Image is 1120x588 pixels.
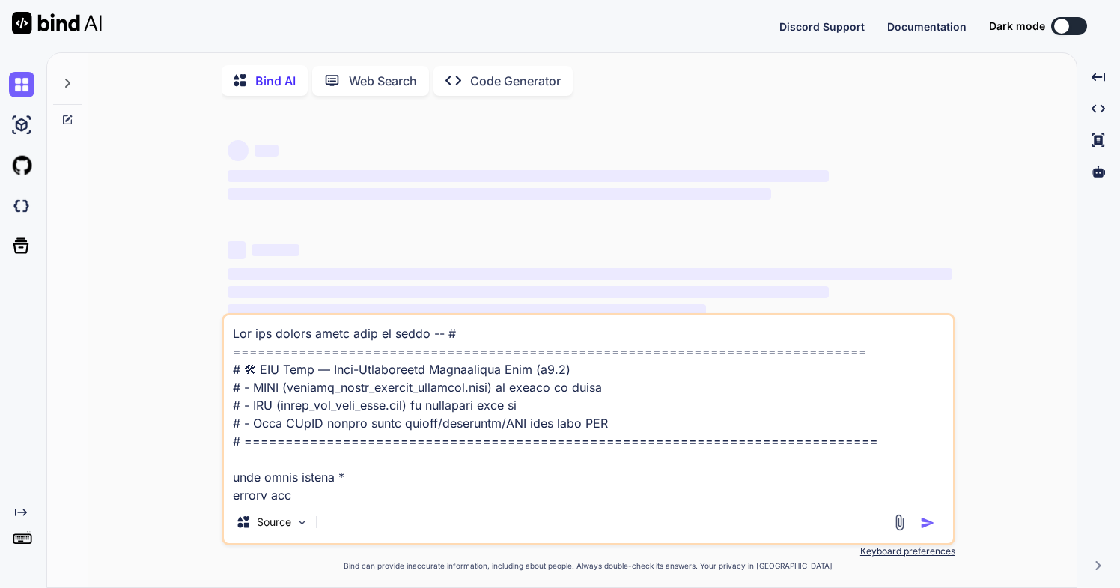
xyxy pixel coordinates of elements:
img: chat [9,72,34,97]
span: Dark mode [989,19,1045,34]
p: Code Generator [470,72,561,90]
img: Bind AI [12,12,102,34]
span: ‌ [228,286,829,298]
span: ‌ [228,188,771,200]
p: Keyboard preferences [222,545,955,557]
img: icon [920,515,935,530]
p: Bind can provide inaccurate information, including about people. Always double-check its answers.... [222,560,955,572]
img: ai-studio [9,112,34,138]
span: Discord Support [779,20,865,33]
p: Bind AI [255,72,296,90]
img: Pick Models [296,516,308,529]
span: ‌ [228,304,706,316]
img: attachment [891,514,908,531]
span: ‌ [228,170,829,182]
span: ‌ [252,244,299,256]
span: ‌ [228,268,952,280]
span: Documentation [887,20,967,33]
textarea: Lor ips dolors ametc adip el seddo -- # =========================================================... [224,315,953,501]
p: Source [257,515,291,530]
span: ‌ [255,145,279,157]
span: ‌ [228,140,249,161]
img: darkCloudIdeIcon [9,193,34,219]
p: Web Search [349,72,417,90]
button: Discord Support [779,19,865,34]
span: ‌ [228,241,246,259]
button: Documentation [887,19,967,34]
img: githubLight [9,153,34,178]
